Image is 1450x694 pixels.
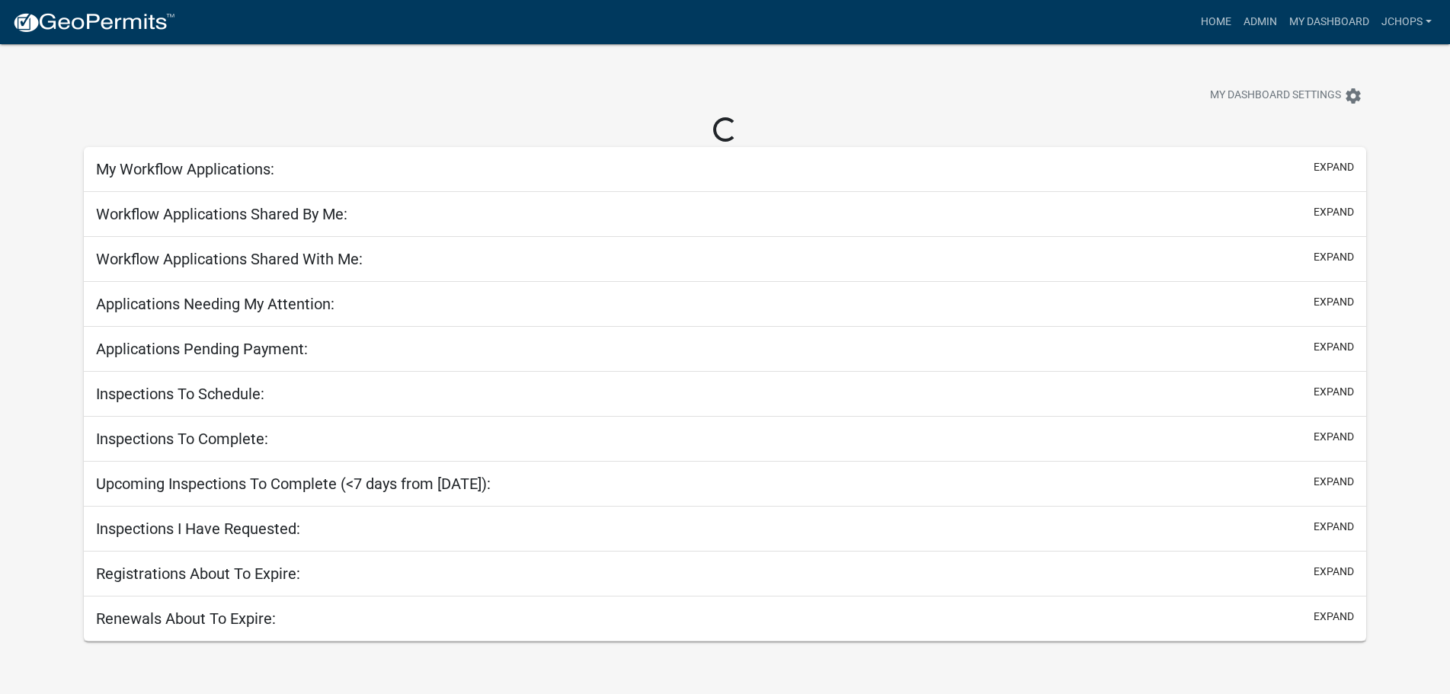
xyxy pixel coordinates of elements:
[1195,8,1237,37] a: Home
[1314,474,1354,490] button: expand
[1314,429,1354,445] button: expand
[1314,204,1354,220] button: expand
[1314,159,1354,175] button: expand
[1237,8,1283,37] a: Admin
[1198,81,1375,110] button: My Dashboard Settingssettings
[96,340,308,358] h5: Applications Pending Payment:
[96,564,300,583] h5: Registrations About To Expire:
[1314,609,1354,625] button: expand
[1283,8,1375,37] a: My Dashboard
[1344,87,1362,105] i: settings
[96,520,300,538] h5: Inspections I Have Requested:
[96,160,274,178] h5: My Workflow Applications:
[96,205,347,223] h5: Workflow Applications Shared By Me:
[96,385,264,403] h5: Inspections To Schedule:
[1314,564,1354,580] button: expand
[96,250,363,268] h5: Workflow Applications Shared With Me:
[96,430,268,448] h5: Inspections To Complete:
[1314,294,1354,310] button: expand
[96,475,491,493] h5: Upcoming Inspections To Complete (<7 days from [DATE]):
[1210,87,1341,105] span: My Dashboard Settings
[1314,339,1354,355] button: expand
[1314,384,1354,400] button: expand
[96,295,334,313] h5: Applications Needing My Attention:
[1314,519,1354,535] button: expand
[1314,249,1354,265] button: expand
[1375,8,1438,37] a: jchops
[96,609,276,628] h5: Renewals About To Expire:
